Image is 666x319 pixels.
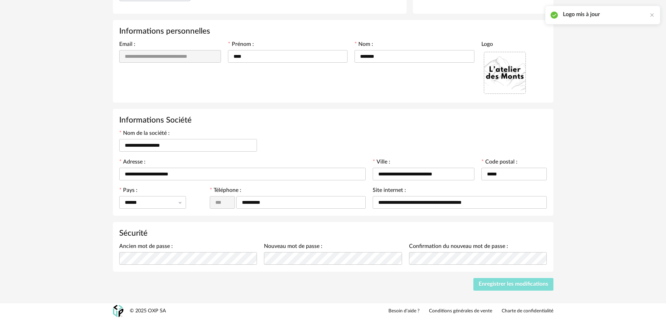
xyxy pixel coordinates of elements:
label: Nom de la société : [119,131,170,138]
label: Nom : [355,42,373,49]
label: Email : [119,42,135,49]
label: Nouveau mot de passe : [264,244,322,251]
label: Prénom : [228,42,254,49]
label: Pays : [119,188,137,195]
h3: Informations personnelles [119,26,547,36]
label: Ville : [373,159,390,166]
button: Enregistrer les modifications [473,278,553,291]
label: Site internet : [373,188,406,195]
h3: Sécurité [119,228,547,238]
img: OXP [113,305,123,317]
label: Ancien mot de passe : [119,244,173,251]
span: Enregistrer les modifications [479,281,548,287]
a: Charte de confidentialité [502,308,553,314]
label: Confirmation du nouveau mot de passe : [409,244,508,251]
label: Code postal : [481,159,517,166]
div: © 2025 OXP SA [130,308,166,314]
label: Téléphone : [210,188,241,195]
label: Adresse : [119,159,145,166]
h2: Logo mis à jour [563,11,600,18]
a: Conditions générales de vente [429,308,492,314]
label: Logo [481,42,493,49]
h3: Informations Société [119,115,547,125]
a: Besoin d'aide ? [388,308,420,314]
